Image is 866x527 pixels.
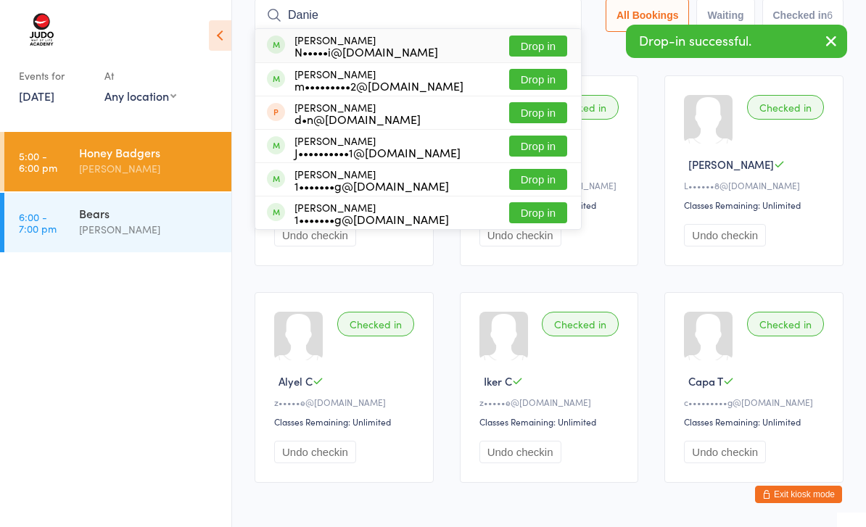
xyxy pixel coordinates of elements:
[294,180,449,191] div: 1•••••••g@[DOMAIN_NAME]
[294,80,463,91] div: m•••••••••2@[DOMAIN_NAME]
[294,101,421,125] div: [PERSON_NAME]
[294,135,461,158] div: [PERSON_NAME]
[15,11,69,49] img: The Judo Way of Life Academy
[19,88,54,104] a: [DATE]
[294,113,421,125] div: d•n@[DOMAIN_NAME]
[274,224,356,246] button: Undo checkin
[688,157,774,172] span: [PERSON_NAME]
[19,150,57,173] time: 5:00 - 6:00 pm
[294,46,438,57] div: N•••••i@[DOMAIN_NAME]
[79,144,219,160] div: Honey Badgers
[509,102,567,123] button: Drop in
[274,441,356,463] button: Undo checkin
[509,202,567,223] button: Drop in
[19,211,57,234] time: 6:00 - 7:00 pm
[684,415,828,428] div: Classes Remaining: Unlimited
[684,396,828,408] div: c•••••••••g@[DOMAIN_NAME]
[337,312,414,336] div: Checked in
[509,36,567,57] button: Drop in
[509,69,567,90] button: Drop in
[684,179,828,191] div: L••••••8@[DOMAIN_NAME]
[79,160,219,177] div: [PERSON_NAME]
[19,64,90,88] div: Events for
[755,486,842,503] button: Exit kiosk mode
[294,146,461,158] div: J••••••••••1@[DOMAIN_NAME]
[79,205,219,221] div: Bears
[294,168,449,191] div: [PERSON_NAME]
[104,88,176,104] div: Any location
[274,396,418,408] div: z•••••e@[DOMAIN_NAME]
[294,213,449,225] div: 1•••••••g@[DOMAIN_NAME]
[479,441,561,463] button: Undo checkin
[827,9,833,21] div: 6
[294,68,463,91] div: [PERSON_NAME]
[79,221,219,238] div: [PERSON_NAME]
[509,136,567,157] button: Drop in
[484,373,512,389] span: Iker C
[274,415,418,428] div: Classes Remaining: Unlimited
[479,224,561,246] button: Undo checkin
[747,95,824,120] div: Checked in
[684,199,828,211] div: Classes Remaining: Unlimited
[479,415,624,428] div: Classes Remaining: Unlimited
[4,132,231,191] a: 5:00 -6:00 pmHoney Badgers[PERSON_NAME]
[626,25,847,58] div: Drop-in successful.
[294,34,438,57] div: [PERSON_NAME]
[4,193,231,252] a: 6:00 -7:00 pmBears[PERSON_NAME]
[104,64,176,88] div: At
[684,441,766,463] button: Undo checkin
[747,312,824,336] div: Checked in
[542,312,619,336] div: Checked in
[294,202,449,225] div: [PERSON_NAME]
[279,373,313,389] span: Alyel C
[479,396,624,408] div: z•••••e@[DOMAIN_NAME]
[688,373,723,389] span: Capa T
[509,169,567,190] button: Drop in
[684,224,766,246] button: Undo checkin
